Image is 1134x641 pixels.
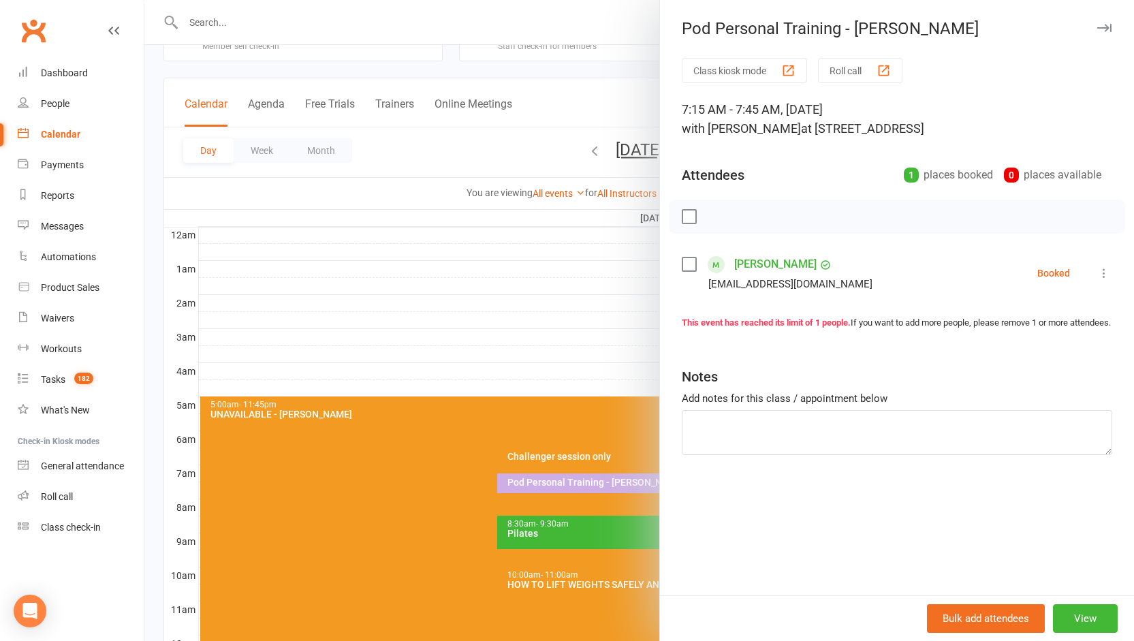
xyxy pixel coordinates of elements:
[18,395,144,426] a: What's New
[41,190,74,201] div: Reports
[41,98,69,109] div: People
[1037,268,1070,278] div: Booked
[14,595,46,627] div: Open Intercom Messenger
[927,604,1045,633] button: Bulk add attendees
[18,211,144,242] a: Messages
[1053,604,1118,633] button: View
[41,282,99,293] div: Product Sales
[41,491,73,502] div: Roll call
[682,121,801,136] span: with [PERSON_NAME]
[41,67,88,78] div: Dashboard
[41,221,84,232] div: Messages
[18,482,144,512] a: Roll call
[41,460,124,471] div: General attendance
[708,275,872,293] div: [EMAIL_ADDRESS][DOMAIN_NAME]
[18,512,144,543] a: Class kiosk mode
[41,129,80,140] div: Calendar
[818,58,902,83] button: Roll call
[41,374,65,385] div: Tasks
[1004,166,1101,185] div: places available
[904,168,919,183] div: 1
[18,58,144,89] a: Dashboard
[41,251,96,262] div: Automations
[18,242,144,272] a: Automations
[41,405,90,416] div: What's New
[682,317,851,328] strong: This event has reached its limit of 1 people.
[18,181,144,211] a: Reports
[660,19,1134,38] div: Pod Personal Training - [PERSON_NAME]
[18,150,144,181] a: Payments
[682,58,807,83] button: Class kiosk mode
[682,100,1112,138] div: 7:15 AM - 7:45 AM, [DATE]
[41,313,74,324] div: Waivers
[682,367,718,386] div: Notes
[41,343,82,354] div: Workouts
[41,522,101,533] div: Class check-in
[16,14,50,48] a: Clubworx
[734,253,817,275] a: [PERSON_NAME]
[18,272,144,303] a: Product Sales
[18,451,144,482] a: General attendance kiosk mode
[74,373,93,384] span: 182
[41,159,84,170] div: Payments
[682,390,1112,407] div: Add notes for this class / appointment below
[682,166,744,185] div: Attendees
[801,121,924,136] span: at [STREET_ADDRESS]
[18,303,144,334] a: Waivers
[18,119,144,150] a: Calendar
[1004,168,1019,183] div: 0
[682,316,1112,330] div: If you want to add more people, please remove 1 or more attendees.
[904,166,993,185] div: places booked
[18,364,144,395] a: Tasks 182
[18,89,144,119] a: People
[18,334,144,364] a: Workouts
